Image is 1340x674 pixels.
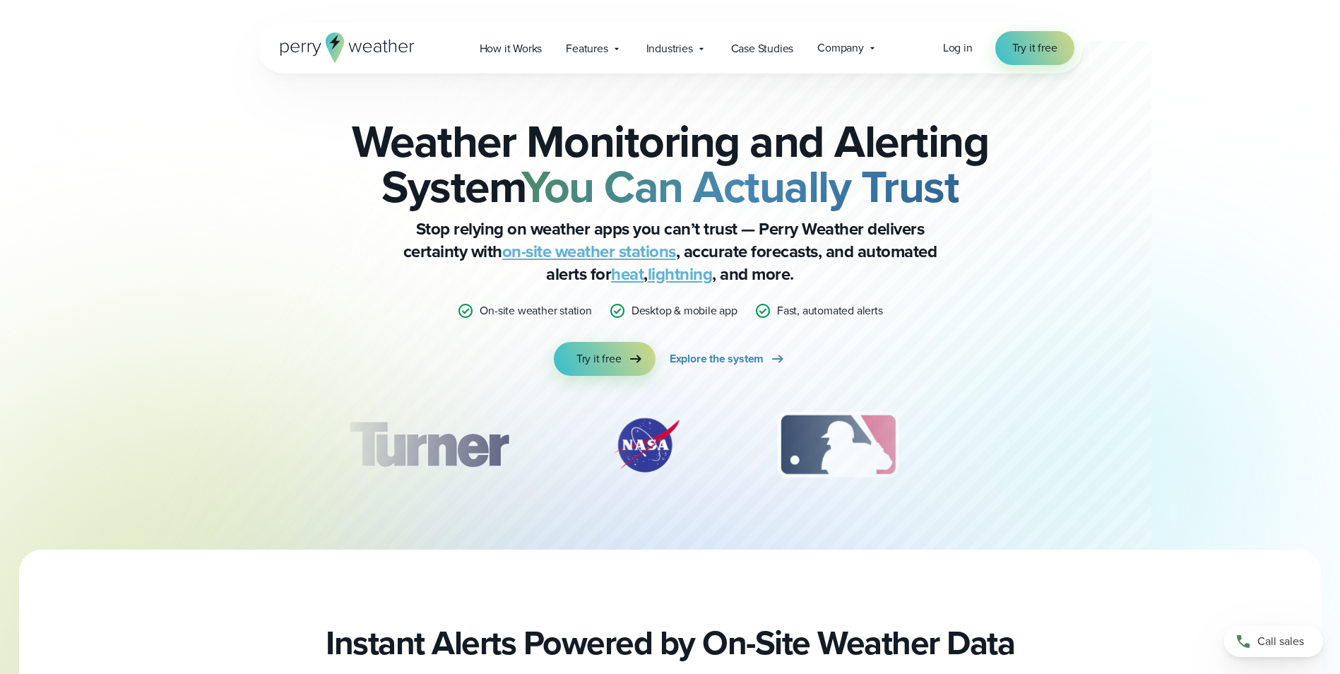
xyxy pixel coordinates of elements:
div: 4 of 12 [980,410,1093,480]
a: Call sales [1224,626,1323,657]
div: 1 of 12 [328,410,528,480]
img: NASA.svg [597,410,696,480]
a: How it Works [468,34,555,63]
h2: Weather Monitoring and Alerting System [328,119,1012,209]
span: Case Studies [731,40,794,57]
img: PGA.svg [980,410,1093,480]
a: Explore the system [670,342,786,376]
p: On-site weather station [480,302,591,319]
a: Try it free [995,31,1074,65]
span: Try it free [1012,40,1057,57]
img: Turner-Construction_1.svg [328,410,528,480]
strong: You Can Actually Trust [521,153,959,220]
span: Try it free [576,350,622,367]
div: slideshow [328,410,1012,487]
span: Call sales [1257,633,1304,650]
p: Fast, automated alerts [777,302,883,319]
span: Log in [943,40,973,56]
h2: Instant Alerts Powered by On-Site Weather Data [326,623,1014,663]
a: Try it free [554,342,656,376]
a: on-site weather stations [502,239,676,264]
span: Explore the system [670,350,764,367]
img: MLB.svg [764,410,913,480]
a: lightning [648,261,713,287]
div: 2 of 12 [597,410,696,480]
a: Case Studies [719,34,806,63]
span: How it Works [480,40,542,57]
span: Industries [646,40,693,57]
span: Company [817,40,864,57]
p: Stop relying on weather apps you can’t trust — Perry Weather delivers certainty with , accurate f... [388,218,953,285]
a: Log in [943,40,973,57]
a: heat [611,261,644,287]
div: 3 of 12 [764,410,913,480]
span: Features [566,40,607,57]
p: Desktop & mobile app [632,302,737,319]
